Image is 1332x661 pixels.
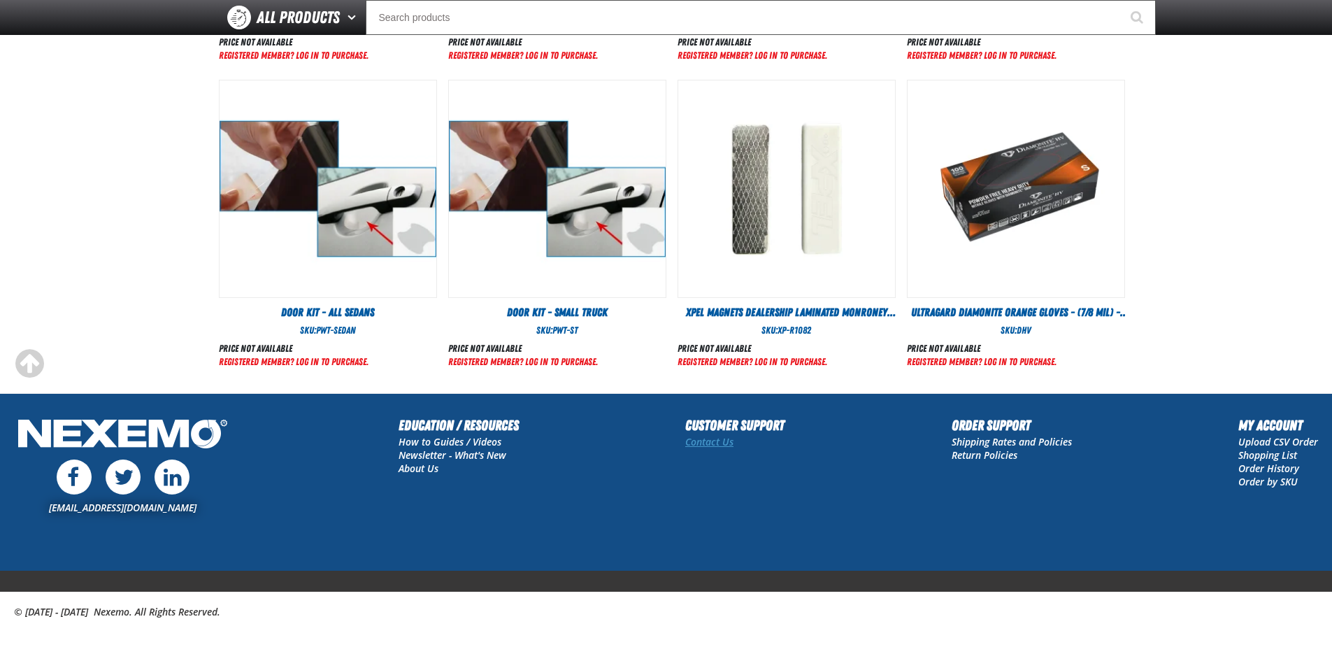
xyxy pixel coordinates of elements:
[907,36,1057,49] div: Price not available
[257,5,340,30] span: All Products
[449,80,666,297] : View Details of the Door Kit - Small Truck
[448,342,598,355] div: Price not available
[678,36,827,49] div: Price not available
[399,435,501,448] a: How to Guides / Videos
[219,324,437,337] div: SKU:
[14,348,45,379] div: Scroll to the top
[1238,415,1318,436] h2: My Account
[952,415,1072,436] h2: Order Support
[448,324,666,337] div: SKU:
[219,356,368,367] a: Registered Member? Log In to purchase.
[448,356,598,367] a: Registered Member? Log In to purchase.
[219,342,368,355] div: Price not available
[678,80,895,297] img: XPEL Magnets Dealership Laminated Monroney Stickers (Pack of 2 Magnets)
[907,324,1125,337] div: SKU:
[507,306,608,319] span: Door Kit - Small Truck
[678,50,827,61] a: Registered Member? Log In to purchase.
[907,305,1125,320] a: Ultragard Diamonite Orange Gloves - (7/8 mil) - (100 gloves per box MIN 10 box order)
[1017,325,1031,336] span: DHV
[399,415,519,436] h2: Education / Resources
[908,80,1124,297] : View Details of the Ultragard Diamonite Orange Gloves - (7/8 mil) - (100 gloves per box MIN 10 bo...
[907,356,1057,367] a: Registered Member? Log In to purchase.
[911,306,1129,334] span: Ultragard Diamonite Orange Gloves - (7/8 mil) - (100 gloves per box MIN 10 box order)
[778,325,811,336] span: XP-R1082
[552,325,578,336] span: PWT-ST
[281,306,374,319] span: Door Kit - All Sedans
[678,324,896,337] div: SKU:
[1238,475,1298,488] a: Order by SKU
[14,415,231,456] img: Nexemo Logo
[219,36,368,49] div: Price not available
[220,80,436,297] : View Details of the Door Kit - All Sedans
[448,50,598,61] a: Registered Member? Log In to purchase.
[399,448,506,462] a: Newsletter - What's New
[678,356,827,367] a: Registered Member? Log In to purchase.
[678,80,895,297] : View Details of the XPEL Magnets Dealership Laminated Monroney Stickers (Pack of 2 Magnets)
[907,50,1057,61] a: Registered Member? Log In to purchase.
[449,80,666,297] img: Door Kit - Small Truck
[907,342,1057,355] div: Price not available
[678,305,896,320] a: XPEL Magnets Dealership Laminated Monroney Stickers (Pack of 2 Magnets)
[952,448,1017,462] a: Return Policies
[1238,435,1318,448] a: Upload CSV Order
[1238,448,1297,462] a: Shopping List
[686,306,896,334] span: XPEL Magnets Dealership Laminated Monroney Stickers (Pack of 2 Magnets)
[908,80,1124,297] img: Ultragard Diamonite Orange Gloves - (7/8 mil) - (100 gloves per box MIN 10 box order)
[448,36,598,49] div: Price not available
[952,435,1072,448] a: Shipping Rates and Policies
[316,325,356,336] span: PWT-Sedan
[685,435,733,448] a: Contact Us
[220,80,436,297] img: Door Kit - All Sedans
[49,501,196,514] a: [EMAIL_ADDRESS][DOMAIN_NAME]
[219,305,437,320] a: Door Kit - All Sedans
[448,305,666,320] a: Door Kit - Small Truck
[399,462,438,475] a: About Us
[1238,462,1299,475] a: Order History
[678,342,827,355] div: Price not available
[219,50,368,61] a: Registered Member? Log In to purchase.
[685,415,785,436] h2: Customer Support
